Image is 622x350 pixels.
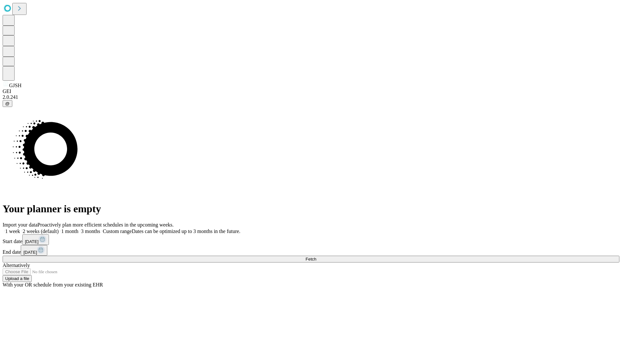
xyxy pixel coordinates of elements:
span: Proactively plan more efficient schedules in the upcoming weeks. [38,222,174,227]
span: [DATE] [23,250,37,255]
span: 1 week [5,228,20,234]
span: Fetch [305,257,316,262]
span: Alternatively [3,262,30,268]
span: GJSH [9,83,21,88]
span: 3 months [81,228,100,234]
span: Import your data [3,222,38,227]
div: 2.0.241 [3,94,619,100]
span: @ [5,101,10,106]
span: With your OR schedule from your existing EHR [3,282,103,287]
button: Fetch [3,256,619,262]
div: End date [3,245,619,256]
span: [DATE] [25,239,39,244]
h1: Your planner is empty [3,203,619,215]
span: 2 weeks (default) [23,228,59,234]
button: [DATE] [22,234,49,245]
button: Upload a file [3,275,32,282]
span: Dates can be optimized up to 3 months in the future. [132,228,240,234]
span: Custom range [103,228,132,234]
button: [DATE] [21,245,47,256]
div: GEI [3,88,619,94]
div: Start date [3,234,619,245]
span: 1 month [61,228,78,234]
button: @ [3,100,12,107]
